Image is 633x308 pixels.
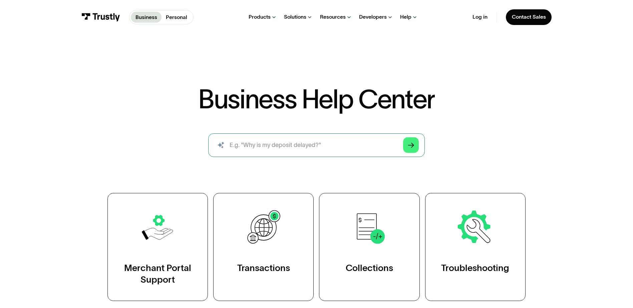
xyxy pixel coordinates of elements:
div: Help [400,14,411,20]
a: Personal [162,12,192,22]
a: Business [131,12,162,22]
a: Log in [472,14,488,20]
div: Products [249,14,271,20]
h1: Business Help Center [198,86,435,112]
div: Transactions [237,262,290,274]
a: Contact Sales [506,9,552,25]
p: Business [135,13,157,21]
form: Search [208,133,425,157]
div: Resources [320,14,346,20]
p: Personal [166,13,187,21]
a: Transactions [213,193,314,301]
div: Merchant Portal Support [123,262,193,286]
div: Solutions [284,14,306,20]
a: Collections [319,193,419,301]
img: Trustly Logo [81,13,120,21]
div: Contact Sales [512,14,546,20]
div: Developers [359,14,387,20]
div: Collections [346,262,393,274]
a: Merchant Portal Support [107,193,208,301]
a: Troubleshooting [425,193,526,301]
input: search [208,133,425,157]
div: Troubleshooting [441,262,509,274]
